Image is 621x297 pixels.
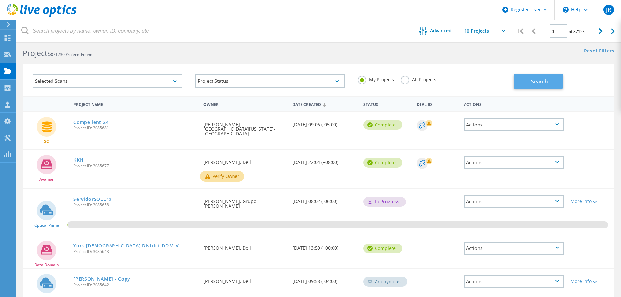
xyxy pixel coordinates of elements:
div: [PERSON_NAME], Dell [200,269,289,290]
div: Deal Id [413,98,461,110]
span: Search [531,78,548,85]
button: Verify Owner [200,171,244,182]
span: Project ID: 3085643 [73,250,197,254]
a: Compellent 24 [73,120,109,125]
input: Search projects by name, owner, ID, company, etc [16,20,409,42]
div: Selected Scans [33,74,182,88]
a: Live Optics Dashboard [7,14,77,18]
div: In Progress [363,197,406,207]
div: [PERSON_NAME], [GEOGRAPHIC_DATA][US_STATE]-[GEOGRAPHIC_DATA] [200,112,289,142]
b: Projects [23,48,51,58]
div: Owner [200,98,289,110]
div: [PERSON_NAME], Dell [200,235,289,257]
a: York [DEMOGRAPHIC_DATA] District DD VtV [73,244,179,248]
div: Actions [461,98,567,110]
div: | [513,20,527,43]
div: Actions [464,118,564,131]
svg: \n [563,7,569,13]
div: Status [360,98,413,110]
div: [DATE] 22:04 (+08:00) [289,150,360,171]
span: Project ID: 3085658 [73,203,197,207]
a: ServidorSQLErp [73,197,111,201]
label: My Projects [358,76,394,82]
div: More Info [570,279,611,284]
a: Reset Filters [584,49,614,54]
div: [DATE] 09:58 (-04:00) [289,269,360,290]
div: Anonymous [363,277,407,287]
div: | [608,20,621,43]
div: Actions [464,195,564,208]
div: Actions [464,275,564,288]
span: Project ID: 3085681 [73,126,197,130]
div: Actions [464,156,564,169]
div: [DATE] 08:02 (-06:00) [289,189,360,210]
a: [PERSON_NAME] - Copy [73,277,130,281]
span: Advanced [430,28,451,33]
span: Project ID: 3085677 [73,164,197,168]
span: Avamar [39,177,54,181]
div: Project Status [195,74,345,88]
div: Complete [363,120,402,130]
label: All Projects [401,76,436,82]
span: Project ID: 3085642 [73,283,197,287]
div: [PERSON_NAME], Dell [200,150,289,171]
div: Complete [363,158,402,168]
div: Actions [464,242,564,255]
a: KKH [73,158,83,162]
span: Optical Prime [34,223,59,227]
div: [PERSON_NAME], Grupo [PERSON_NAME] [200,189,289,215]
span: JR [606,7,611,12]
div: Date Created [289,98,360,110]
span: Data Domain [34,263,59,267]
span: SC [44,140,49,143]
div: [DATE] 09:06 (-05:00) [289,112,360,133]
button: Search [514,74,563,89]
div: Complete [363,244,402,253]
span: 871230 Projects Found [51,52,92,57]
div: Project Name [70,98,200,110]
span: 0.11% [67,221,68,227]
span: of 87123 [569,29,585,34]
div: [DATE] 13:59 (+00:00) [289,235,360,257]
div: More Info [570,199,611,204]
